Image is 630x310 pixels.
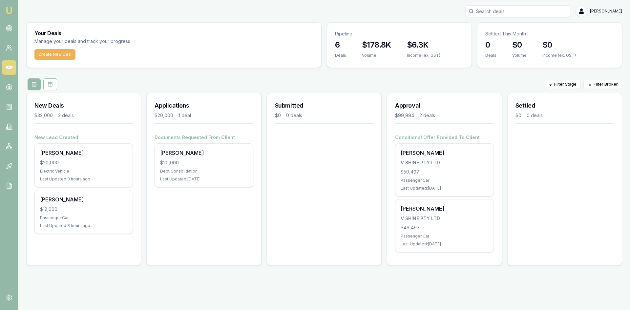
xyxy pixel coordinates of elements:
[554,82,577,87] span: Filter Stage
[34,49,75,60] button: Create New Deal
[34,134,133,141] h4: New Lead Created
[34,38,202,45] p: Manage your deals and track your progress.
[401,149,488,157] div: [PERSON_NAME]
[401,205,488,213] div: [PERSON_NAME]
[335,40,346,50] h3: 6
[401,224,488,231] div: $49,497
[286,112,302,119] div: 0 deals
[401,169,488,175] div: $50,497
[512,53,527,58] div: Volume
[465,5,570,17] input: Search deals
[542,53,576,58] div: Income (ex. GST)
[34,101,133,110] h3: New Deals
[362,53,391,58] div: Volume
[40,176,127,182] div: Last Updated: 3 hours ago
[485,31,614,37] p: Settled This Month
[590,9,622,14] span: [PERSON_NAME]
[401,159,488,166] div: V SHINE PTY LTD
[527,112,543,119] div: 0 deals
[401,241,488,247] div: Last Updated: [DATE]
[40,215,127,220] div: Passenger Car
[58,112,74,119] div: 2 deals
[34,31,313,36] h3: Your Deals
[155,134,253,141] h4: Documents Requested From Client
[407,53,440,58] div: Income (ex. GST)
[401,234,488,239] div: Passenger Car
[401,186,488,191] div: Last Updated: [DATE]
[512,40,527,50] h3: $0
[395,101,493,110] h3: Approval
[40,149,127,157] div: [PERSON_NAME]
[594,82,618,87] span: Filter Broker
[40,196,127,203] div: [PERSON_NAME]
[335,53,346,58] div: Deals
[40,169,127,174] div: Electric Vehicle
[155,112,173,119] div: $20,000
[160,176,247,182] div: Last Updated: [DATE]
[40,223,127,228] div: Last Updated: 3 hours ago
[5,7,13,14] img: emu-icon-u.png
[485,40,496,50] h3: 0
[335,31,464,37] p: Pipeline
[401,178,488,183] div: Passenger Car
[419,112,435,119] div: 2 deals
[40,159,127,166] div: $20,000
[542,40,576,50] h3: $0
[395,112,414,119] div: $99,994
[178,112,191,119] div: 1 deal
[40,206,127,213] div: $12,000
[362,40,391,50] h3: $178.8K
[544,80,581,89] button: Filter Stage
[407,40,440,50] h3: $6.3K
[34,112,53,119] div: $32,000
[155,101,253,110] h3: Applications
[395,134,493,141] h4: Conditional Offer Provided To Client
[275,112,281,119] div: $0
[515,101,614,110] h3: Settled
[515,112,521,119] div: $0
[275,101,373,110] h3: Submitted
[401,215,488,222] div: V SHINE PTY LTD
[160,149,247,157] div: [PERSON_NAME]
[583,80,622,89] button: Filter Broker
[485,53,496,58] div: Deals
[160,169,247,174] div: Debt Consolidation
[160,159,247,166] div: $20,000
